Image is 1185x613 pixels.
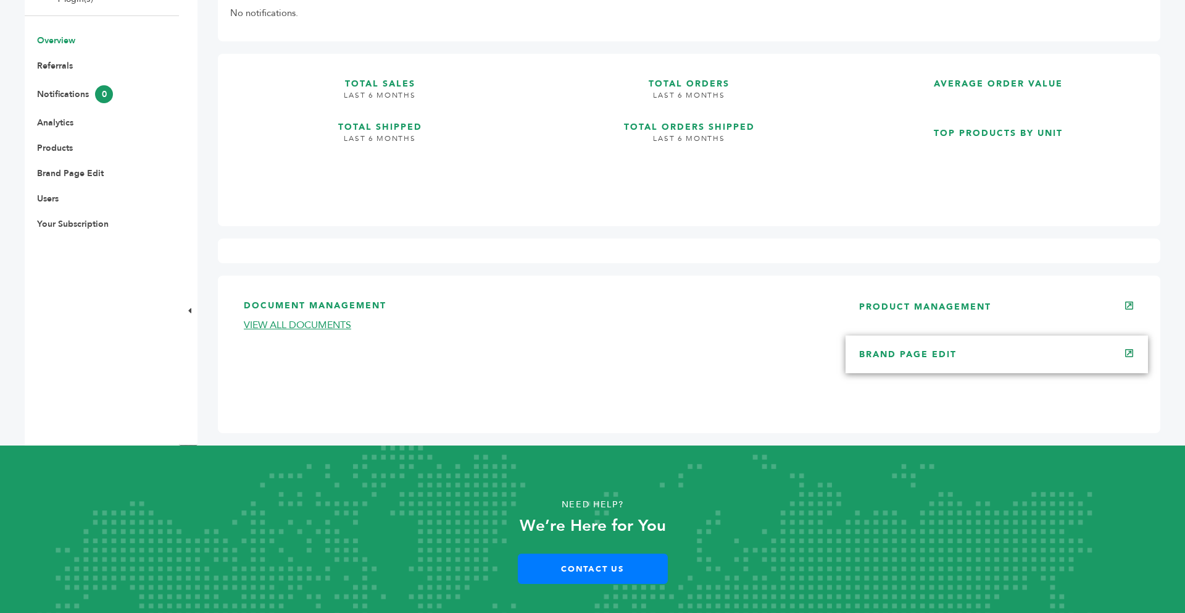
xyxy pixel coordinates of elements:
h3: TOTAL ORDERS SHIPPED [539,109,839,133]
h3: DOCUMENT MANAGEMENT [244,300,822,319]
a: Your Subscription [37,218,109,230]
a: Products [37,142,73,154]
a: Overview [37,35,75,46]
a: Contact Us [518,554,668,584]
a: TOTAL SALES LAST 6 MONTHS TOTAL SHIPPED LAST 6 MONTHS [230,66,530,204]
a: VIEW ALL DOCUMENTS [244,318,351,332]
a: TOTAL ORDERS LAST 6 MONTHS TOTAL ORDERS SHIPPED LAST 6 MONTHS [539,66,839,204]
h4: LAST 6 MONTHS [230,133,530,153]
h3: AVERAGE ORDER VALUE [849,66,1148,90]
h4: LAST 6 MONTHS [539,90,839,110]
a: TOP PRODUCTS BY UNIT [849,116,1148,204]
a: Referrals [37,60,73,72]
p: Need Help? [59,496,1126,514]
a: BRAND PAGE EDIT [859,349,957,360]
h3: TOTAL SHIPPED [230,109,530,133]
a: PRODUCT MANAGEMENT [859,301,991,313]
a: AVERAGE ORDER VALUE [849,66,1148,106]
h3: TOP PRODUCTS BY UNIT [849,116,1148,140]
h4: LAST 6 MONTHS [230,90,530,110]
a: Brand Page Edit [37,167,104,179]
a: Analytics [37,117,73,129]
span: 0 [95,85,113,103]
a: Notifications0 [37,88,113,100]
h3: TOTAL SALES [230,66,530,90]
h3: TOTAL ORDERS [539,66,839,90]
strong: We’re Here for You [520,515,666,537]
a: Users [37,193,59,205]
h4: LAST 6 MONTHS [539,133,839,153]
